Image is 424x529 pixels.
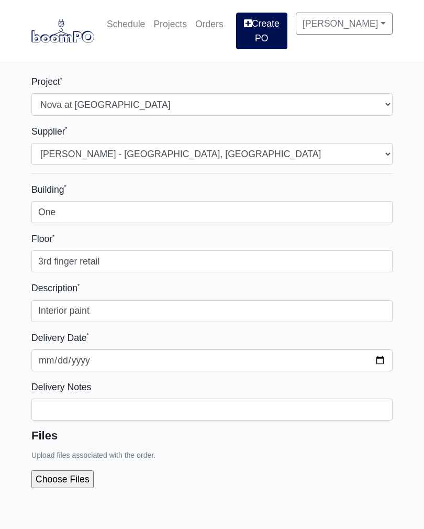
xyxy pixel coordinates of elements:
input: mm-dd-yyyy [31,349,393,371]
a: Projects [149,13,191,36]
label: Description [31,281,80,295]
label: Delivery Date [31,330,89,345]
label: Supplier [31,124,68,139]
a: Schedule [103,13,149,36]
label: Floor [31,232,54,246]
small: Upload files associated with the order. [31,451,155,459]
label: Project [31,74,62,89]
label: Delivery Notes [31,380,91,394]
label: Building [31,182,66,197]
input: Choose Files [31,470,206,488]
img: boomPO [31,19,94,43]
a: [PERSON_NAME] [296,13,393,35]
a: Create PO [236,13,287,49]
h5: Files [31,429,393,443]
a: Orders [191,13,228,36]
